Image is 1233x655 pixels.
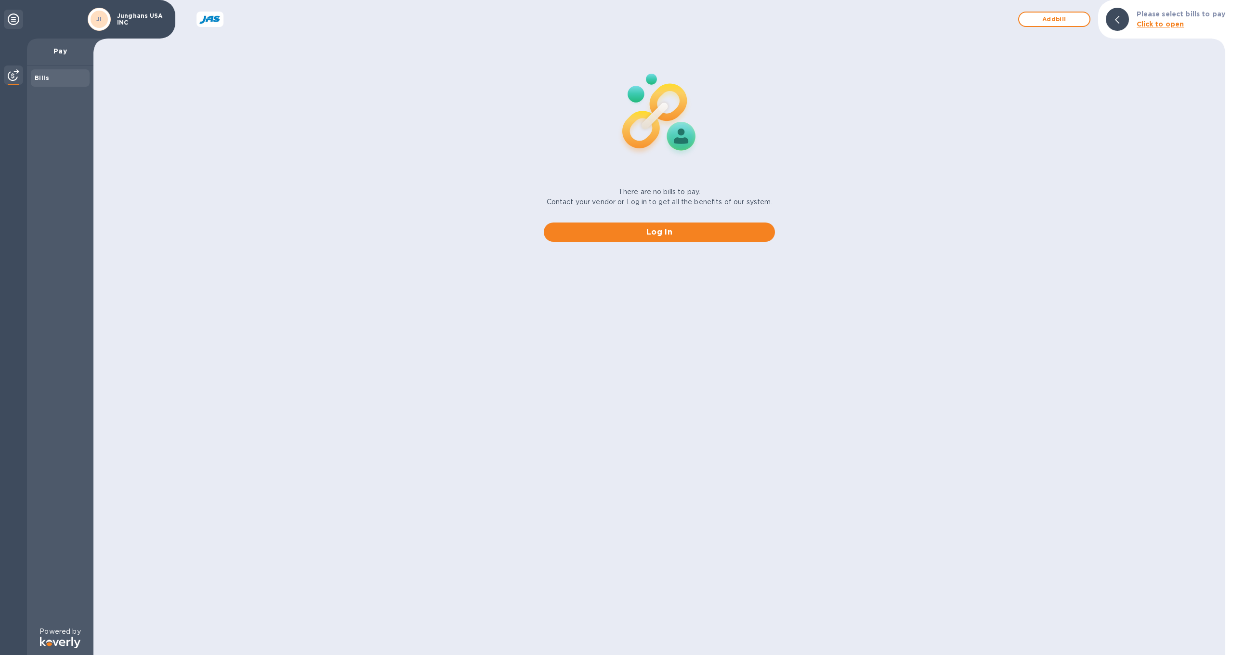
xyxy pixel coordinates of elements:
[35,74,49,81] b: Bills
[544,223,775,242] button: Log in
[1137,20,1184,28] b: Click to open
[35,46,86,56] p: Pay
[39,627,80,637] p: Powered by
[117,13,165,26] p: Junghans USA INC
[547,187,773,207] p: There are no bills to pay. Contact your vendor or Log in to get all the benefits of our system.
[1027,13,1082,25] span: Add bill
[551,226,767,238] span: Log in
[1018,12,1090,27] button: Addbill
[1137,10,1225,18] b: Please select bills to pay
[40,637,80,648] img: Logo
[96,15,102,23] b: JI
